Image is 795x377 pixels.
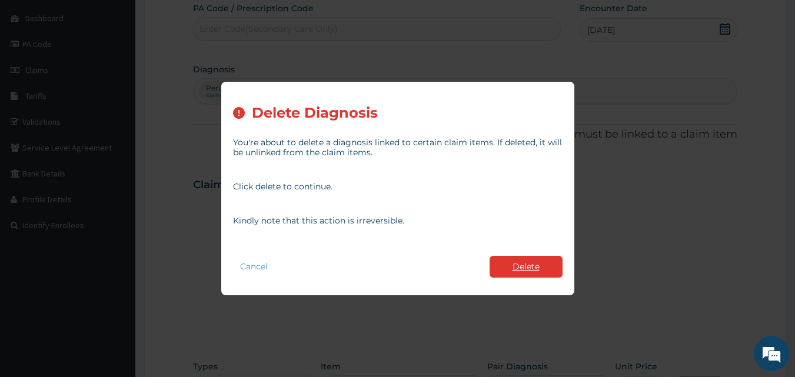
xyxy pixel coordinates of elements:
[252,105,378,121] h2: Delete Diagnosis
[233,182,563,192] p: Click delete to continue.
[490,256,563,278] button: Delete
[193,6,221,34] div: Minimize live chat window
[233,138,563,158] p: You're about to delete a diagnosis linked to certain claim items. If deleted, it will be unlinked...
[61,66,198,81] div: Chat with us now
[68,114,162,232] span: We're online!
[22,59,48,88] img: d_794563401_company_1708531726252_794563401
[233,258,275,275] button: Cancel
[6,252,224,293] textarea: Type your message and hit 'Enter'
[233,216,563,226] p: Kindly note that this action is irreversible.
